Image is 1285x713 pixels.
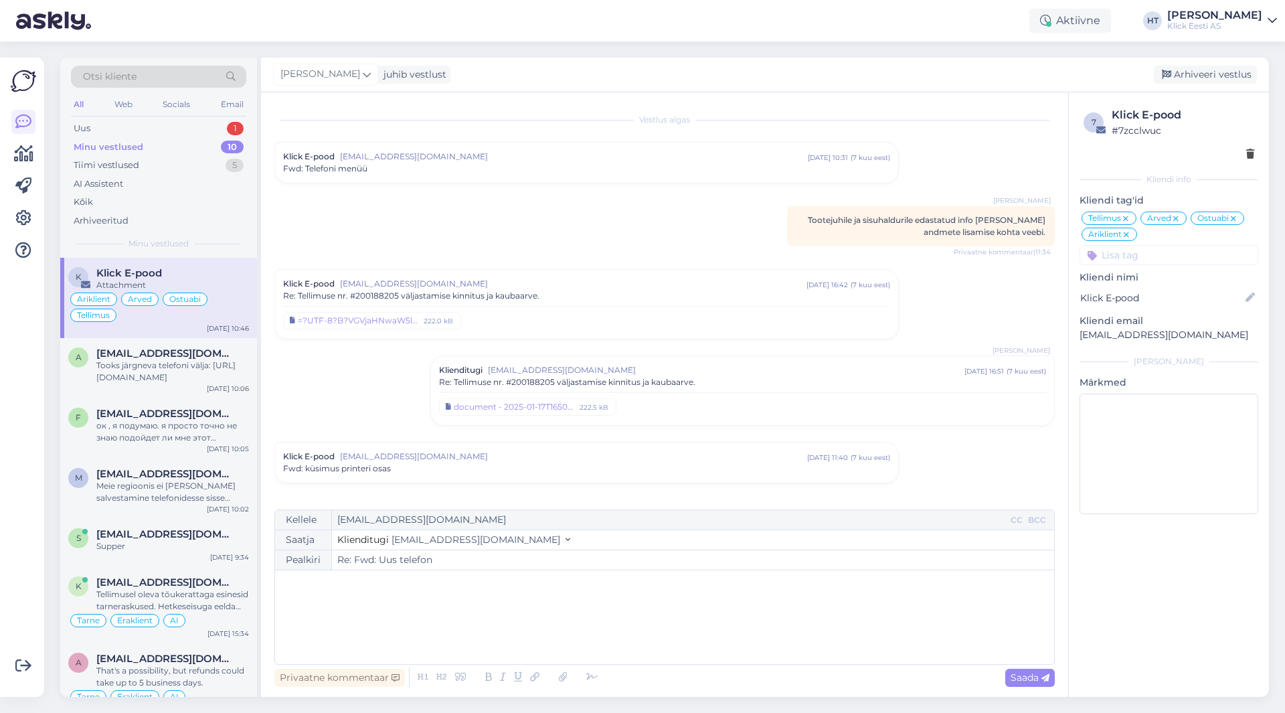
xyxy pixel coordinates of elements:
span: Otsi kliente [83,70,137,84]
div: =?UTF-8?B?VGVjaHNwaW5leCBPw5wsIGFydmUucGRm?= [298,315,420,327]
span: Tarne [77,617,100,625]
span: Fwd: Telefoni menüü [283,163,367,175]
span: Arved [1147,214,1171,222]
span: Tarne [77,693,100,701]
div: [DATE] 10:46 [207,323,249,333]
span: AI [170,617,179,625]
div: [DATE] 11:40 [807,453,848,463]
div: Socials [160,96,193,113]
span: k [76,581,82,591]
span: Tellimus [1088,214,1121,222]
span: a [76,657,82,667]
span: Re: Tellimuse nr. #200188205 väljastamise kinnitus ja kaubaarve. [439,376,695,388]
p: Kliendi nimi [1080,270,1258,285]
div: Tooks järgneva telefoni välja: [URL][DOMAIN_NAME] [96,360,249,384]
div: Klick E-pood [1112,107,1254,123]
div: Supper [96,540,249,552]
div: Aktiivne [1029,9,1111,33]
div: document - 2025-01-17T165024.847.pdf [454,401,576,413]
input: Recepient... [332,510,1008,530]
p: [EMAIL_ADDRESS][DOMAIN_NAME] [1080,328,1258,342]
img: Askly Logo [11,68,36,94]
div: Attachment [96,279,249,291]
div: Kliendi info [1080,173,1258,185]
span: fasttoomas74@gmail.com [96,408,236,420]
div: CC [1008,514,1025,526]
span: K [76,272,82,282]
span: [PERSON_NAME] [993,345,1050,355]
span: 7 [1092,117,1096,127]
span: Ostuabi [1197,214,1229,222]
div: [DATE] 10:05 [207,444,249,454]
div: [PERSON_NAME] [1080,355,1258,368]
span: s [76,533,81,543]
div: 1 [227,122,244,135]
p: Kliendi tag'id [1080,193,1258,208]
div: 10 [221,141,244,154]
span: Äriklient [1088,230,1122,238]
div: Web [112,96,135,113]
a: [PERSON_NAME]Klick Eesti AS [1167,10,1277,31]
div: Privaatne kommentaar [274,669,405,687]
div: ( 7 kuu eest ) [1007,366,1046,376]
div: Pealkiri [275,550,332,570]
span: anu.reismaa89@gmail.com [96,347,236,360]
div: Klick Eesti AS [1167,21,1262,31]
span: Äriklient [77,295,110,303]
div: Email [218,96,246,113]
span: [PERSON_NAME] [993,195,1051,206]
span: avpvsop@gmail.com [96,653,236,665]
div: 222.5 kB [578,401,610,413]
div: [DATE] 10:02 [207,504,249,514]
span: kolodinski@gmail.com [96,576,236,588]
div: HT [1143,11,1162,30]
span: [EMAIL_ADDRESS][DOMAIN_NAME] [340,278,806,290]
span: Saada [1011,671,1049,684]
div: Saatja [275,530,332,550]
div: Arhiveeritud [74,214,128,228]
span: sirje.saaremagi@gmail.com [96,528,236,540]
a: =?UTF-8?B?VGVjaHNwaW5leCBPw5wsIGFydmUucGRm?=222.0 kB [283,312,461,329]
span: Klick E-pood [283,278,335,290]
div: Kellele [275,510,332,530]
span: Arved [128,295,152,303]
div: 222.0 kB [422,315,454,327]
div: # 7zcclwuc [1112,123,1254,138]
div: [PERSON_NAME] [1167,10,1262,21]
input: Write subject here... [332,550,1054,570]
span: Tellimus [77,311,110,319]
a: document - 2025-01-17T165024.847.pdf222.5 kB [439,398,616,416]
div: AI Assistent [74,177,123,191]
span: Ostuabi [169,295,201,303]
span: Klick E-pood [283,151,335,163]
span: f [76,412,81,422]
span: a [76,352,82,362]
input: Lisa nimi [1080,291,1243,305]
div: Meie regioonis ei [PERSON_NAME] salvestamine telefonidesse sisse ehitatud. Kolmanda osapoole äpid... [96,480,249,504]
span: Fwd: küsimus printeri osas [283,463,391,475]
span: Eraklient [117,617,153,625]
div: Vestlus algas [274,114,1055,126]
div: [DATE] 9:34 [210,552,249,562]
button: Klienditugi [EMAIL_ADDRESS][DOMAIN_NAME] [337,533,570,547]
div: Uus [74,122,90,135]
div: ( 7 kuu eest ) [851,280,890,290]
div: [DATE] 15:34 [207,629,249,639]
div: ок , я подумаю. я просто точно не знаю подойдет ли мне этот монитор, одно дело посмотреть на витр... [96,420,249,444]
span: Privaatne kommentaar | 11:34 [954,247,1051,257]
div: That's a possibility, but refunds could take up to 5 business days. [96,665,249,689]
span: [EMAIL_ADDRESS][DOMAIN_NAME] [340,151,808,163]
div: [DATE] 16:42 [806,280,848,290]
div: All [71,96,86,113]
span: Eraklient [117,693,153,701]
span: Klienditugi [337,534,389,546]
span: AI [170,693,179,701]
div: ( 7 kuu eest ) [851,153,890,163]
div: Tellimusel oleva tõukerattaga esinesid tarneraskused. Hetkeseisuga eeldame tarnet hilisemalt homs... [96,588,249,613]
input: Lisa tag [1080,245,1258,265]
div: 5 [226,159,244,172]
div: Tiimi vestlused [74,159,139,172]
div: [DATE] 16:51 [964,366,1004,376]
span: Re: Tellimuse nr. #200188205 väljastamise kinnitus ja kaubaarve. [283,290,539,302]
div: ( 7 kuu eest ) [851,453,890,463]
